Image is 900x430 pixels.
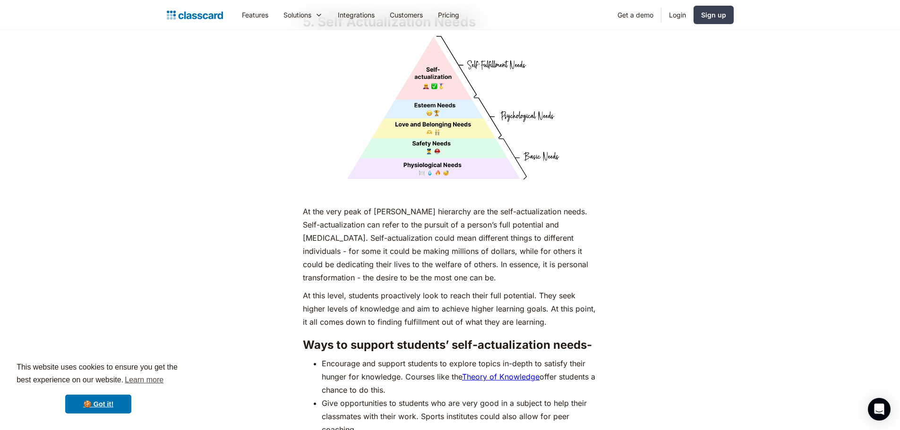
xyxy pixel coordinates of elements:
a: dismiss cookie message [65,395,131,413]
p: ‍ [303,187,597,200]
p: At the very peak of [PERSON_NAME] hierarchy are the self-actualization needs. Self-actualization ... [303,205,597,284]
a: Sign up [694,6,734,24]
a: Login [661,4,694,25]
a: home [167,8,223,22]
div: Open Intercom Messenger [868,398,891,421]
a: Customers [382,4,430,25]
a: Theory of Knowledge [462,372,540,381]
a: Pricing [430,4,467,25]
div: Solutions [283,10,311,20]
a: learn more about cookies [123,373,165,387]
li: Encourage and support students to explore topics in-depth to satisfy their hunger for knowledge. ... [322,357,597,396]
img: Maslow's Hierarchy: Self Actualization Needs [303,35,597,183]
p: At this level, students proactively look to reach their full potential. They seek higher levels o... [303,289,597,329]
h3: Ways to support students’ self-actualization needs- [303,338,597,352]
a: Integrations [330,4,382,25]
div: Sign up [701,10,726,20]
span: This website uses cookies to ensure you get the best experience on our website. [17,362,180,387]
a: Features [234,4,276,25]
div: cookieconsent [8,353,189,422]
a: Get a demo [610,4,661,25]
div: Solutions [276,4,330,25]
